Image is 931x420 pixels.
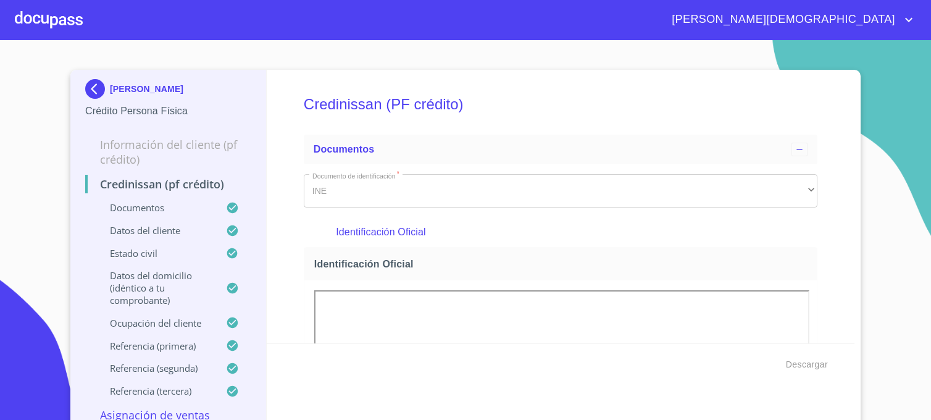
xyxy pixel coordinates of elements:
[85,224,226,237] p: Datos del cliente
[110,84,183,94] p: [PERSON_NAME]
[85,177,251,191] p: Credinissan (PF crédito)
[336,225,785,240] p: Identificación Oficial
[786,357,828,372] span: Descargar
[85,362,226,374] p: Referencia (segunda)
[85,79,251,104] div: [PERSON_NAME]
[304,174,817,208] div: INE
[85,269,226,306] p: Datos del domicilio (idéntico a tu comprobante)
[304,135,817,164] div: Documentos
[85,385,226,397] p: Referencia (tercera)
[85,137,251,167] p: Información del cliente (PF crédito)
[85,201,226,214] p: Documentos
[314,144,374,154] span: Documentos
[781,353,833,376] button: Descargar
[85,340,226,352] p: Referencia (primera)
[304,79,817,130] h5: Credinissan (PF crédito)
[662,10,916,30] button: account of current user
[85,79,110,99] img: Docupass spot blue
[85,317,226,329] p: Ocupación del Cliente
[314,258,812,271] span: Identificación Oficial
[85,247,226,259] p: Estado Civil
[662,10,901,30] span: [PERSON_NAME][DEMOGRAPHIC_DATA]
[85,104,251,119] p: Crédito Persona Física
